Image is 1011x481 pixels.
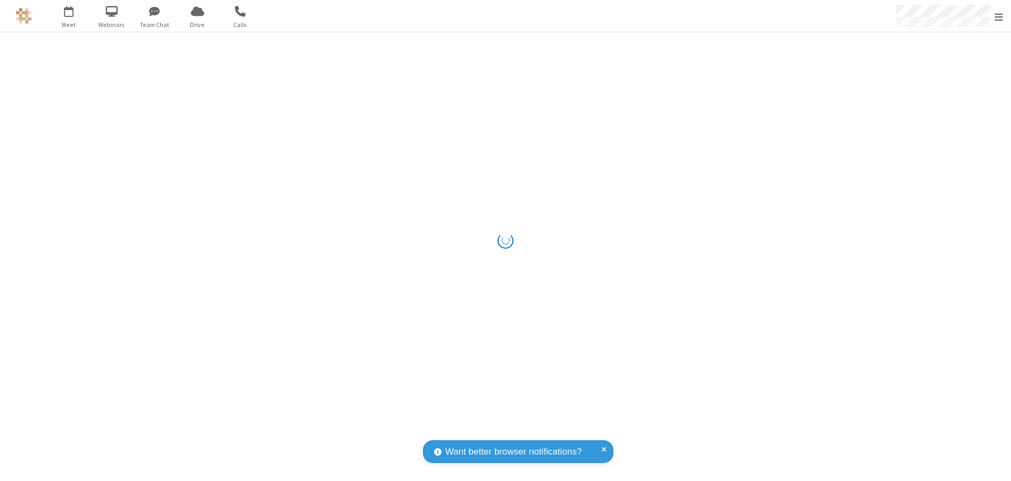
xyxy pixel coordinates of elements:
[16,8,32,24] img: QA Selenium DO NOT DELETE OR CHANGE
[49,20,89,30] span: Meet
[220,20,260,30] span: Calls
[92,20,132,30] span: Webinars
[135,20,174,30] span: Team Chat
[445,445,582,459] span: Want better browser notifications?
[178,20,217,30] span: Drive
